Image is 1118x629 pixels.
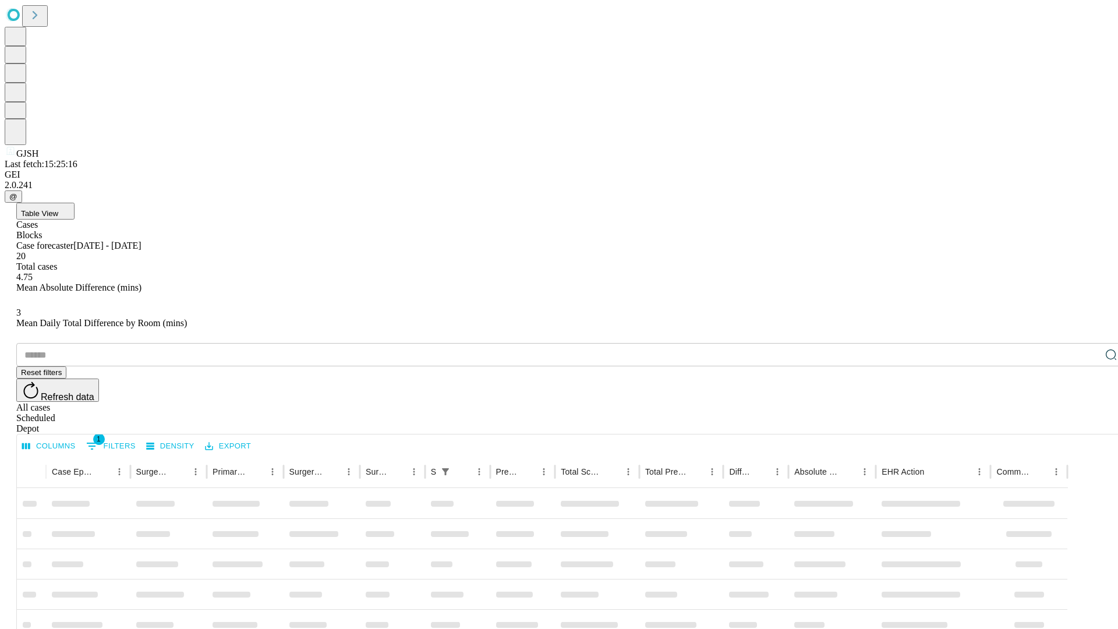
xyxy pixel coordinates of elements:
button: Menu [264,464,281,480]
span: 3 [16,308,21,317]
button: Menu [471,464,487,480]
button: Sort [455,464,471,480]
span: 4.75 [16,272,33,282]
button: Sort [390,464,406,480]
button: Sort [753,464,769,480]
button: Sort [840,464,857,480]
div: Total Scheduled Duration [561,467,603,476]
span: Mean Daily Total Difference by Room (mins) [16,318,187,328]
span: Reset filters [21,368,62,377]
button: Menu [857,464,873,480]
div: Scheduled In Room Duration [431,467,436,476]
button: Refresh data [16,379,99,402]
button: Sort [324,464,341,480]
div: Comments [996,467,1030,476]
span: [DATE] - [DATE] [73,241,141,250]
div: 1 active filter [437,464,454,480]
span: Case forecaster [16,241,73,250]
button: Menu [1048,464,1064,480]
button: Menu [111,464,128,480]
div: GEI [5,169,1113,180]
div: Surgeon Name [136,467,170,476]
button: Sort [604,464,620,480]
button: Menu [406,464,422,480]
div: Difference [729,467,752,476]
span: Refresh data [41,392,94,402]
div: Primary Service [213,467,246,476]
span: Table View [21,209,58,218]
div: Surgery Date [366,467,388,476]
span: 20 [16,251,26,261]
span: Mean Absolute Difference (mins) [16,282,141,292]
button: Menu [341,464,357,480]
div: Absolute Difference [794,467,839,476]
div: Case Epic Id [52,467,94,476]
button: Sort [1032,464,1048,480]
div: Total Predicted Duration [645,467,687,476]
button: Sort [95,464,111,480]
button: Reset filters [16,366,66,379]
button: Menu [187,464,204,480]
button: Sort [248,464,264,480]
div: Predicted In Room Duration [496,467,519,476]
button: Menu [769,464,786,480]
span: @ [9,192,17,201]
button: Density [143,437,197,455]
button: Export [202,437,254,455]
span: 1 [93,433,105,445]
button: Sort [171,464,187,480]
button: @ [5,190,22,203]
button: Menu [536,464,552,480]
span: GJSH [16,149,38,158]
button: Table View [16,203,75,220]
button: Show filters [83,437,139,455]
span: Total cases [16,262,57,271]
div: EHR Action [882,467,924,476]
button: Menu [620,464,636,480]
button: Sort [519,464,536,480]
div: 2.0.241 [5,180,1113,190]
button: Sort [925,464,942,480]
button: Select columns [19,437,79,455]
button: Menu [704,464,720,480]
div: Surgery Name [289,467,323,476]
button: Sort [688,464,704,480]
button: Show filters [437,464,454,480]
span: Last fetch: 15:25:16 [5,159,77,169]
button: Menu [971,464,988,480]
